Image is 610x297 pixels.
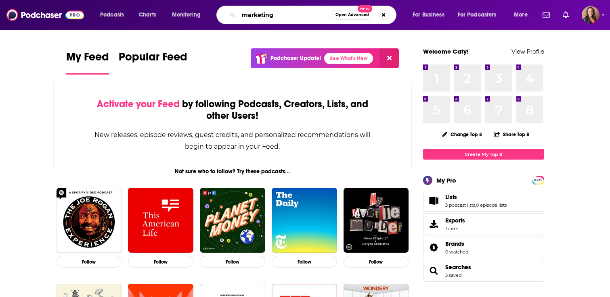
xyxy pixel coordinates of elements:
a: Welcome Caty! [423,48,469,55]
a: Popular Feed [119,50,187,75]
input: Search podcasts, credits, & more... [239,8,332,21]
a: Exports [423,213,544,235]
a: 3 podcast lists [445,202,475,208]
span: Podcasts [100,9,124,21]
span: 1 item [445,226,465,231]
a: Brands [445,240,468,247]
button: open menu [94,8,134,21]
img: The Joe Rogan Experience [57,188,122,253]
span: Monitoring [172,9,201,21]
a: Lists [426,195,442,206]
span: Open Advanced [335,13,369,17]
a: PRO [533,177,543,183]
span: Brands [423,237,544,258]
span: Exports [426,218,442,230]
a: Charts [134,8,161,21]
button: Follow [200,256,265,268]
a: Lists [445,193,507,201]
span: Activate your Feed [97,98,180,110]
a: See What's New [324,53,373,64]
span: For Podcasters [458,9,497,21]
span: Brands [445,240,464,247]
button: open menu [508,8,538,21]
div: My Pro [436,177,456,184]
a: Create My Top 8 [423,149,544,160]
button: open menu [407,8,455,21]
a: View Profile [511,48,544,55]
img: This American Life [128,188,193,253]
button: Follow [272,256,337,268]
p: Podchaser Update! [270,55,321,62]
span: For Business [413,9,444,21]
span: Exports [445,217,465,224]
button: open menu [453,8,508,21]
a: 0 episode lists [476,202,507,208]
img: The Daily [272,188,337,253]
div: New releases, episode reviews, guest credits, and personalized recommendations will begin to appe... [94,129,371,152]
span: Popular Feed [119,50,187,69]
a: Show notifications dropdown [560,8,572,22]
span: Charts [139,9,156,21]
button: Share Top 8 [493,127,530,142]
img: Planet Money [200,188,265,253]
img: User Profile [582,6,600,24]
img: Podchaser - Follow, Share and Rate Podcasts [6,7,84,23]
span: My Feed [66,50,109,69]
button: Show profile menu [582,6,600,24]
span: New [358,5,372,12]
a: Searches [445,264,471,271]
div: Search podcasts, credits, & more... [224,6,404,24]
span: Lists [445,193,457,201]
a: 0 watched [445,249,468,255]
img: My Favorite Murder with Karen Kilgariff and Georgia Hardstark [344,188,409,253]
span: Searches [423,260,544,282]
button: Follow [57,256,122,268]
div: by following Podcasts, Creators, Lists, and other Users! [94,98,371,122]
button: Change Top 8 [437,129,487,139]
span: PRO [533,177,543,183]
span: Lists [423,190,544,212]
a: Searches [426,265,442,276]
a: My Feed [66,50,109,75]
button: Follow [344,256,409,268]
a: 3 saved [445,272,461,278]
button: Open AdvancedNew [332,10,373,20]
div: Not sure who to follow? Try these podcasts... [53,168,412,175]
span: More [514,9,528,21]
button: open menu [166,8,211,21]
a: Brands [426,242,442,253]
a: Show notifications dropdown [539,8,553,22]
button: Follow [128,256,193,268]
span: , [475,202,476,208]
span: Logged in as catygray [582,6,600,24]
